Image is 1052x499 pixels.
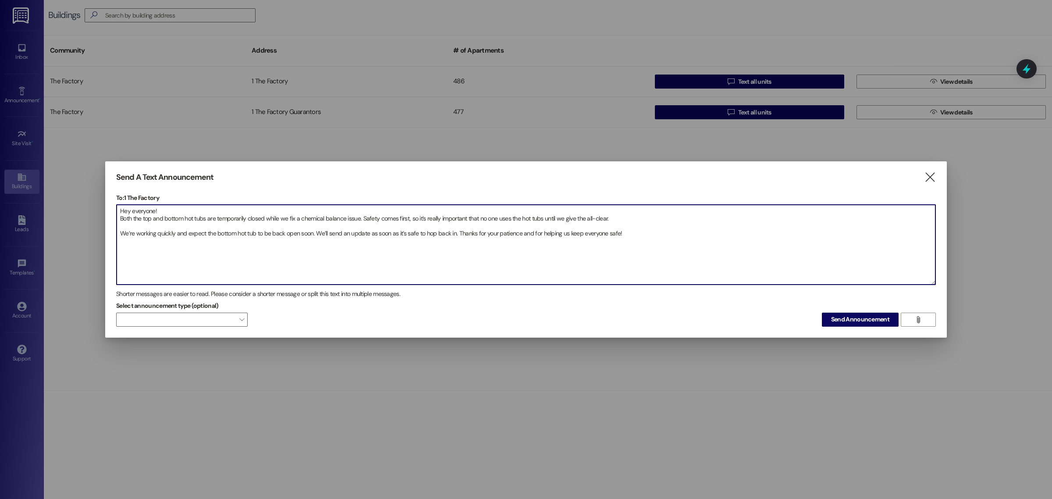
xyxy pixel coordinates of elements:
[915,316,921,323] i: 
[822,313,899,327] button: Send Announcement
[116,299,219,313] label: Select announcement type (optional)
[116,289,936,299] div: Shorter messages are easier to read. Please consider a shorter message or split this text into mu...
[116,193,936,202] p: To: 1 The Factory
[116,172,213,182] h3: Send A Text Announcement
[116,204,936,285] div: Hey everyone! Both the top and bottom hot tubs are temporarily closed while we fix a chemical bal...
[924,173,936,182] i: 
[831,315,889,324] span: Send Announcement
[117,205,935,285] textarea: Hey everyone! Both the top and bottom hot tubs are temporarily closed while we fix a chemical bal...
